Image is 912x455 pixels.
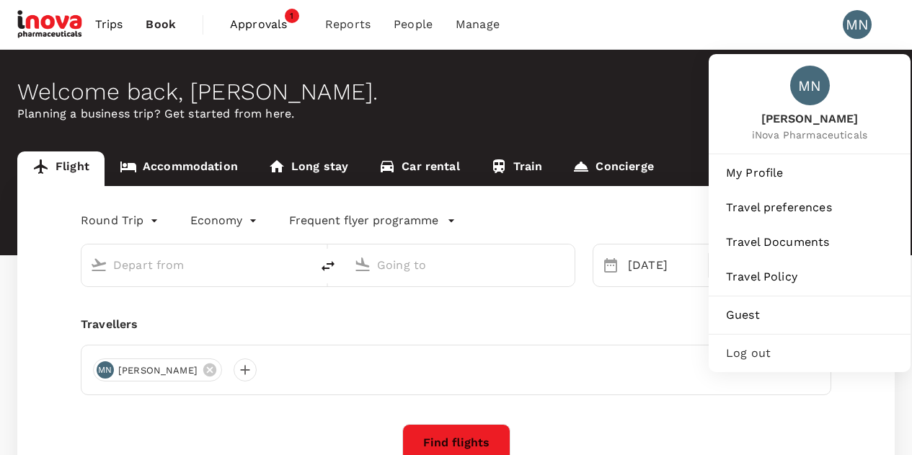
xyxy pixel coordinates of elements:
[17,105,895,123] p: Planning a business trip? Get started from here.
[475,151,558,186] a: Train
[456,16,500,33] span: Manage
[146,16,176,33] span: Book
[790,66,830,105] div: MN
[105,151,253,186] a: Accommodation
[843,10,872,39] div: MN
[110,363,206,378] span: [PERSON_NAME]
[81,209,161,232] div: Round Trip
[714,226,905,258] a: Travel Documents
[726,268,893,286] span: Travel Policy
[17,9,84,40] img: iNova Pharmaceuticals
[714,261,905,293] a: Travel Policy
[363,151,475,186] a: Car rental
[93,358,222,381] div: MN[PERSON_NAME]
[325,16,371,33] span: Reports
[230,16,302,33] span: Approvals
[714,299,905,331] a: Guest
[17,151,105,186] a: Flight
[81,316,831,333] div: Travellers
[289,212,438,229] p: Frequent flyer programme
[622,251,705,280] div: [DATE]
[113,254,280,276] input: Depart from
[311,249,345,283] button: delete
[752,111,867,128] span: [PERSON_NAME]
[253,151,363,186] a: Long stay
[714,337,905,369] div: Log out
[95,16,123,33] span: Trips
[726,199,893,216] span: Travel preferences
[726,234,893,251] span: Travel Documents
[377,254,544,276] input: Going to
[17,79,895,105] div: Welcome back , [PERSON_NAME] .
[289,212,456,229] button: Frequent flyer programme
[97,361,114,379] div: MN
[726,164,893,182] span: My Profile
[714,157,905,189] a: My Profile
[726,345,893,362] span: Log out
[565,263,567,266] button: Open
[301,263,304,266] button: Open
[190,209,260,232] div: Economy
[752,128,867,142] span: iNova Pharmaceuticals
[557,151,668,186] a: Concierge
[714,192,905,224] a: Travel preferences
[285,9,299,23] span: 1
[726,306,893,324] span: Guest
[394,16,433,33] span: People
